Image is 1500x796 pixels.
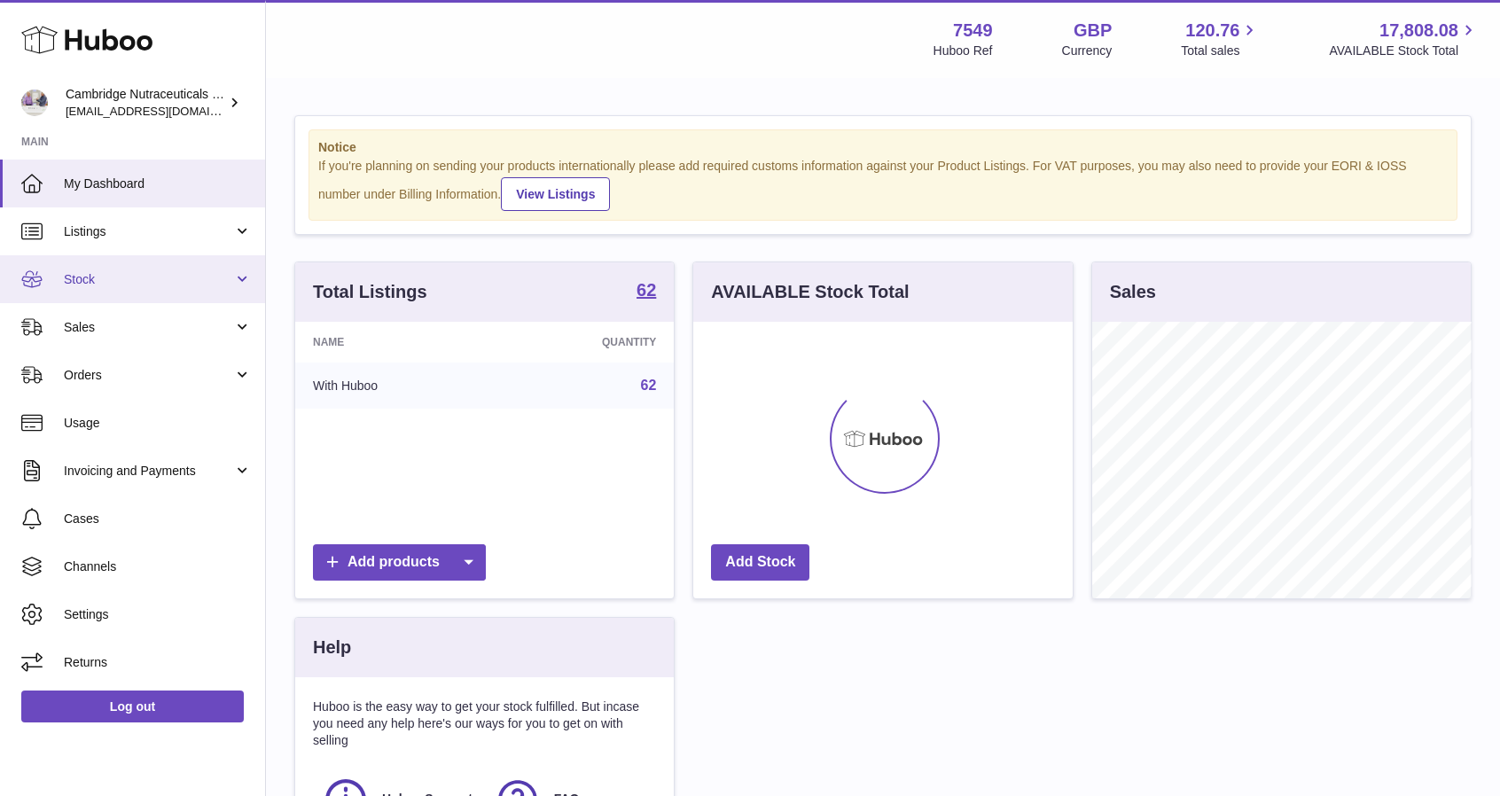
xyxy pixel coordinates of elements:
a: 62 [641,378,657,393]
h3: Help [313,636,351,659]
th: Quantity [495,322,674,363]
td: With Huboo [295,363,495,409]
div: Cambridge Nutraceuticals Ltd [66,86,225,120]
a: 17,808.08 AVAILABLE Stock Total [1329,19,1479,59]
span: Stock [64,271,233,288]
span: Usage [64,415,252,432]
span: [EMAIL_ADDRESS][DOMAIN_NAME] [66,104,261,118]
div: Currency [1062,43,1113,59]
span: Sales [64,319,233,336]
span: Channels [64,558,252,575]
strong: 62 [637,281,656,299]
span: Orders [64,367,233,384]
a: Add products [313,544,486,581]
span: 17,808.08 [1379,19,1458,43]
strong: 7549 [953,19,993,43]
span: Invoicing and Payments [64,463,233,480]
span: 120.76 [1185,19,1239,43]
span: AVAILABLE Stock Total [1329,43,1479,59]
span: Returns [64,654,252,671]
div: Huboo Ref [934,43,993,59]
strong: GBP [1074,19,1112,43]
h3: Sales [1110,280,1156,304]
a: Log out [21,691,244,722]
a: View Listings [501,177,610,211]
img: qvc@camnutra.com [21,90,48,116]
a: Add Stock [711,544,809,581]
span: Settings [64,606,252,623]
span: Listings [64,223,233,240]
h3: Total Listings [313,280,427,304]
h3: AVAILABLE Stock Total [711,280,909,304]
th: Name [295,322,495,363]
span: My Dashboard [64,176,252,192]
div: If you're planning on sending your products internationally please add required customs informati... [318,158,1448,211]
strong: Notice [318,139,1448,156]
p: Huboo is the easy way to get your stock fulfilled. But incase you need any help here's our ways f... [313,698,656,749]
span: Cases [64,511,252,527]
a: 62 [637,281,656,302]
a: 120.76 Total sales [1181,19,1260,59]
span: Total sales [1181,43,1260,59]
